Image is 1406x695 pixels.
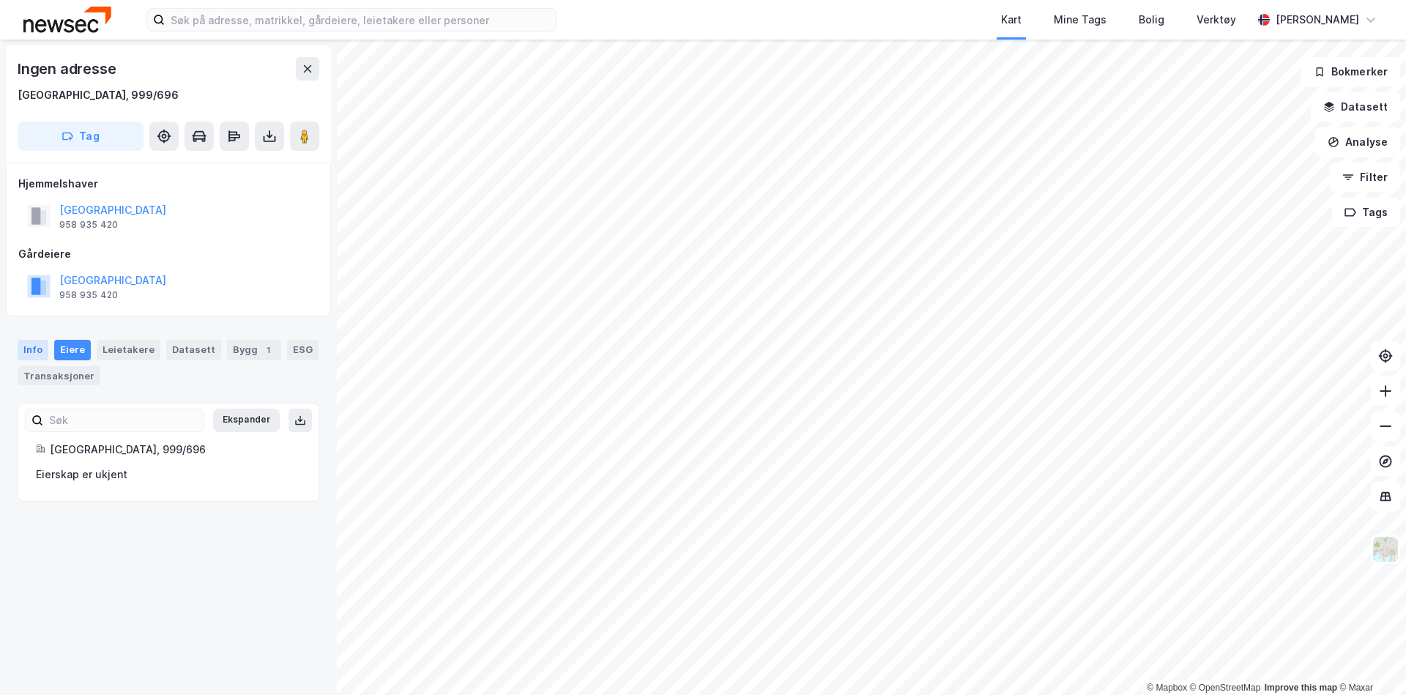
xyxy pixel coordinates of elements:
[18,175,319,193] div: Hjemmelshaver
[213,409,280,432] button: Ekspander
[97,340,160,360] div: Leietakere
[1190,683,1261,693] a: OpenStreetMap
[18,340,48,360] div: Info
[1147,683,1187,693] a: Mapbox
[1197,11,1236,29] div: Verktøy
[36,466,301,483] div: Eierskap er ukjent
[1372,535,1399,563] img: Z
[1332,198,1400,227] button: Tags
[18,366,100,385] div: Transaksjoner
[18,122,144,151] button: Tag
[1333,625,1406,695] iframe: Chat Widget
[1315,127,1400,157] button: Analyse
[1001,11,1022,29] div: Kart
[23,7,111,32] img: newsec-logo.f6e21ccffca1b3a03d2d.png
[1301,57,1400,86] button: Bokmerker
[287,340,319,360] div: ESG
[1265,683,1337,693] a: Improve this map
[1054,11,1106,29] div: Mine Tags
[18,245,319,263] div: Gårdeiere
[59,289,118,301] div: 958 935 420
[1311,92,1400,122] button: Datasett
[50,441,301,458] div: [GEOGRAPHIC_DATA], 999/696
[1330,163,1400,192] button: Filter
[18,57,119,81] div: Ingen adresse
[166,340,221,360] div: Datasett
[261,343,275,357] div: 1
[1276,11,1359,29] div: [PERSON_NAME]
[227,340,281,360] div: Bygg
[43,409,204,431] input: Søk
[18,86,179,104] div: [GEOGRAPHIC_DATA], 999/696
[1139,11,1164,29] div: Bolig
[54,340,91,360] div: Eiere
[165,9,556,31] input: Søk på adresse, matrikkel, gårdeiere, leietakere eller personer
[59,219,118,231] div: 958 935 420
